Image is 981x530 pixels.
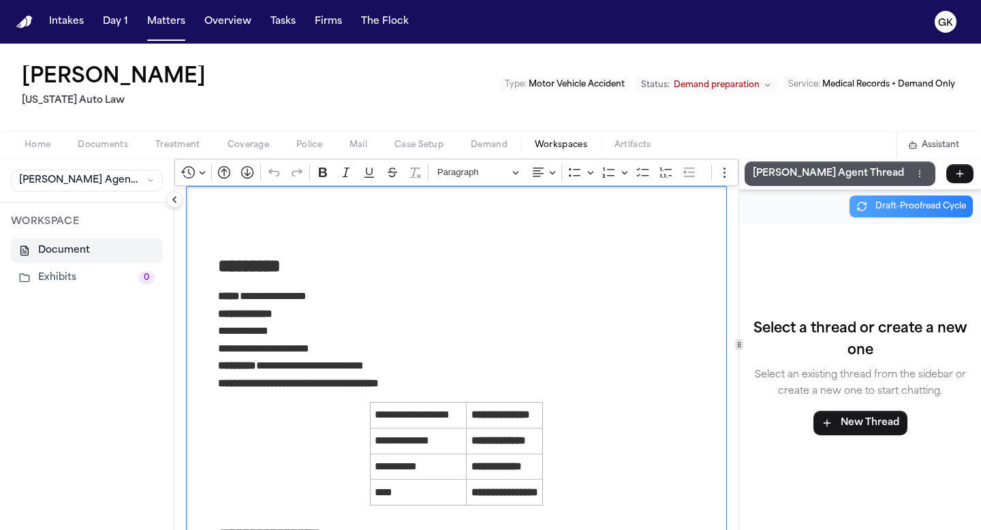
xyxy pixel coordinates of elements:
span: Coverage [228,140,269,151]
span: Mail [349,140,367,151]
button: Paragraph, Heading [431,162,525,183]
h2: [US_STATE] Auto Law [22,93,211,109]
p: Select an existing thread from the sidebar or create a new one to start chatting. [750,367,970,400]
button: Document [11,238,163,263]
button: Edit Type: Motor Vehicle Accident [501,78,629,91]
img: Finch Logo [16,16,33,29]
span: [PERSON_NAME] Agent Demand [19,174,141,187]
span: Assistant [922,140,959,151]
button: Intakes [44,10,89,34]
a: Home [16,16,33,29]
button: New Thread [813,411,907,435]
button: [PERSON_NAME] Agent ThreadThread actions [745,161,935,186]
span: Medical Records + Demand Only [822,80,955,89]
button: Collapse sidebar [166,191,183,208]
button: Tasks [265,10,301,34]
span: Documents [78,140,128,151]
span: Draft-Proofread Cycle [875,201,966,212]
span: Service : [788,80,820,89]
span: Police [296,140,322,151]
span: Artifacts [614,140,651,151]
button: Change status from Demand preparation [634,77,779,93]
span: Paragraph [437,164,508,181]
span: Type : [505,80,527,89]
button: Edit Service: Medical Records + Demand Only [784,78,959,91]
button: Draft-Proofread Cycle [850,196,973,217]
span: Motor Vehicle Accident [529,80,625,89]
button: Firms [309,10,347,34]
span: Treatment [155,140,200,151]
p: WORKSPACE [11,214,163,230]
button: Matters [142,10,191,34]
span: Workspaces [535,140,587,151]
button: Overview [199,10,257,34]
button: Edit matter name [22,65,206,90]
span: Home [25,140,50,151]
text: GK [938,18,953,28]
button: Day 1 [97,10,134,34]
span: 0 [138,271,155,285]
button: Thread actions [912,166,927,181]
span: Status: [641,80,670,91]
button: Exhibits0 [11,266,163,290]
button: The Flock [356,10,414,34]
span: Case Setup [394,140,443,151]
div: Editor toolbar [174,159,738,186]
span: Demand [471,140,508,151]
button: Assistant [908,140,959,151]
span: Demand preparation [674,80,760,91]
button: [PERSON_NAME] Agent Demand [11,170,163,191]
h4: Select a thread or create a new one [750,318,970,362]
h1: [PERSON_NAME] [22,65,206,90]
p: [PERSON_NAME] Agent Thread [753,166,904,182]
